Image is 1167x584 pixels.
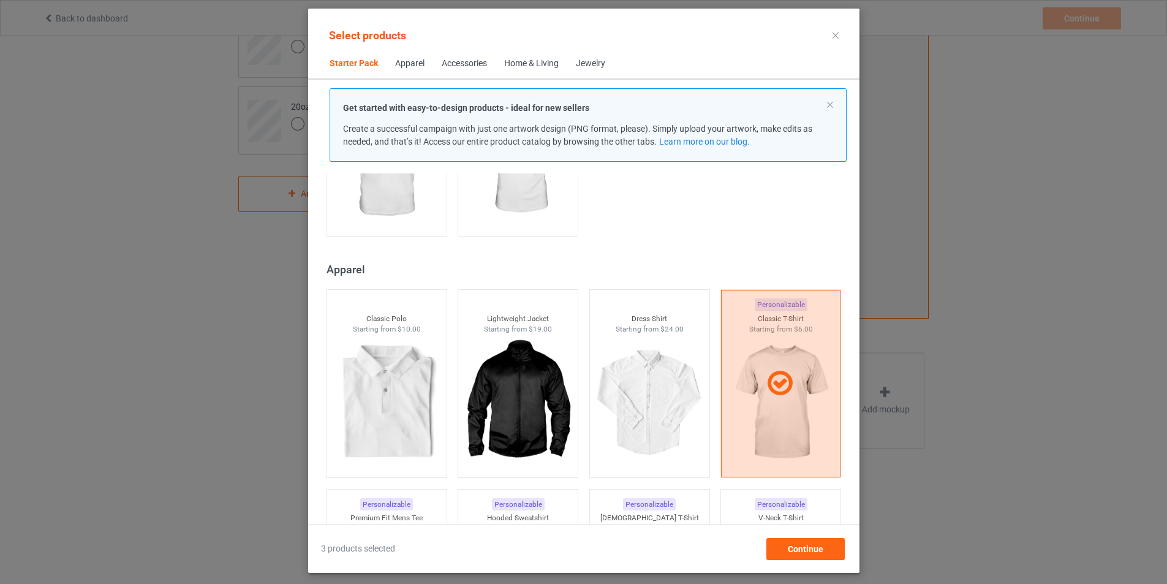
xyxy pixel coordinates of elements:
span: $11.50 [397,524,420,533]
div: Hooded Sweatshirt [458,513,578,523]
div: Starting from [327,523,446,534]
div: Personalizable [754,498,807,511]
strong: Get started with easy-to-design products - ideal for new sellers [343,103,589,113]
span: $24.00 [660,325,683,333]
span: $6.50 [662,524,681,533]
div: Continue [766,538,844,560]
div: Personalizable [491,498,544,511]
div: Starting from [721,523,840,534]
div: Premium Fit Mens Tee [327,513,446,523]
div: Personalizable [623,498,676,511]
div: Starting from [327,324,446,335]
div: Classic Polo [327,314,446,324]
span: $10.00 [397,325,420,333]
img: regular.jpg [463,334,573,471]
span: Create a successful campaign with just one artwork design (PNG format, please). Simply upload you... [343,124,812,146]
div: Home & Living [504,58,559,70]
a: Learn more on our blog. [659,137,749,146]
div: Apparel [326,262,846,276]
div: V-Neck T-Shirt [721,513,840,523]
div: Starting from [589,523,709,534]
img: regular.jpg [331,334,441,471]
div: Accessories [442,58,487,70]
div: [DEMOGRAPHIC_DATA] T-Shirt [589,513,709,523]
div: Jewelry [576,58,605,70]
span: Select products [329,29,406,42]
div: Starting from [458,324,578,335]
div: Dress Shirt [589,314,709,324]
span: $19.00 [529,325,552,333]
img: regular.jpg [594,334,704,471]
div: Starting from [458,523,578,534]
span: $9.50 [793,524,812,533]
div: Apparel [395,58,425,70]
span: $15.00 [529,524,552,533]
span: Continue [787,544,823,554]
span: Starter Pack [321,49,387,78]
div: Lightweight Jacket [458,314,578,324]
div: Personalizable [360,498,413,511]
span: 3 products selected [321,543,395,555]
div: Starting from [589,324,709,335]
